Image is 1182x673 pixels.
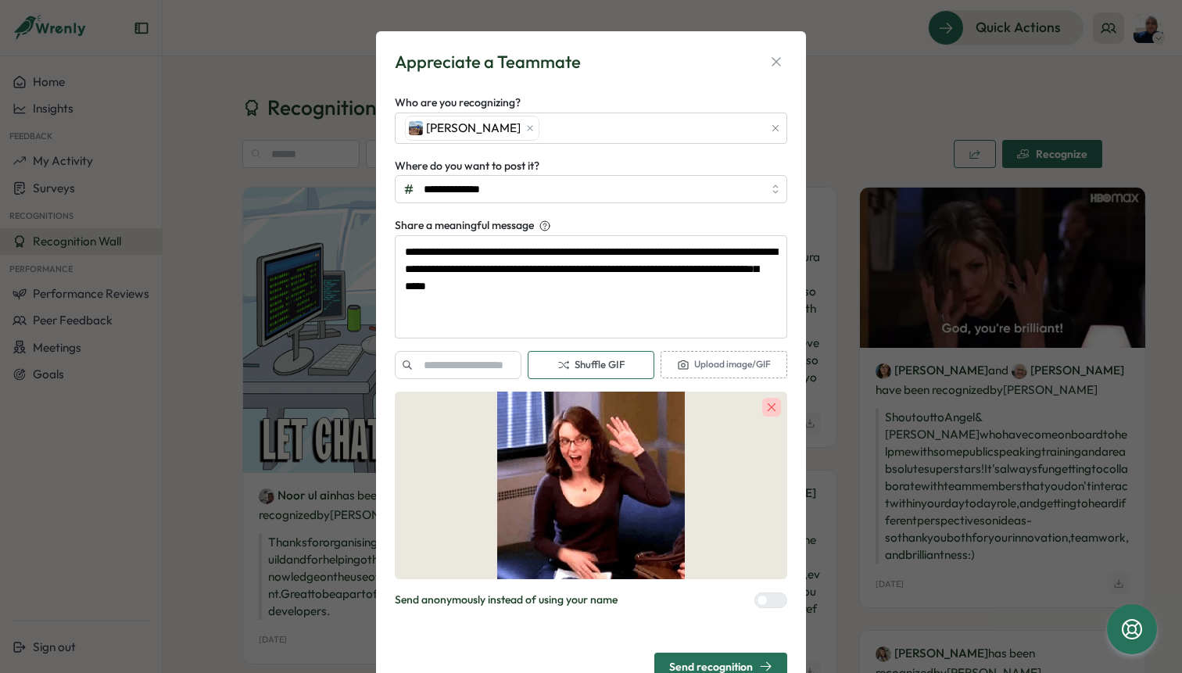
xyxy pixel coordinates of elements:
[409,121,423,135] img: Adria Figueres
[557,358,625,372] span: Shuffle GIF
[395,392,787,579] img: gif
[395,217,534,234] span: Share a meaningful message
[528,351,654,379] button: Shuffle GIF
[395,95,521,112] label: Who are you recognizing?
[395,50,581,74] div: Appreciate a Teammate
[395,159,539,173] span: Where do you want to post it?
[669,660,772,673] div: Send recognition
[395,592,618,609] p: Send anonymously instead of using your name
[426,120,521,137] span: [PERSON_NAME]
